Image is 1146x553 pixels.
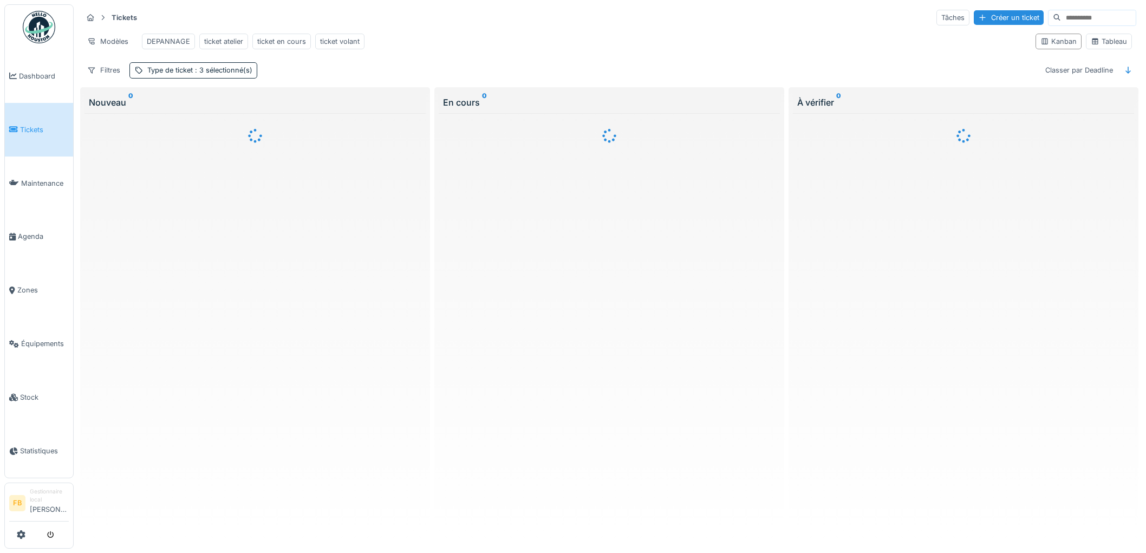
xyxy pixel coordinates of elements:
[20,125,69,135] span: Tickets
[482,96,487,109] sup: 0
[18,231,69,242] span: Agenda
[5,49,73,103] a: Dashboard
[257,36,306,47] div: ticket en cours
[1040,36,1077,47] div: Kanban
[5,264,73,317] a: Zones
[21,178,69,188] span: Maintenance
[5,370,73,424] a: Stock
[20,446,69,456] span: Statistiques
[5,424,73,478] a: Statistiques
[193,66,252,74] span: : 3 sélectionné(s)
[23,11,55,43] img: Badge_color-CXgf-gQk.svg
[20,392,69,402] span: Stock
[5,210,73,264] a: Agenda
[797,96,1130,109] div: À vérifier
[107,12,141,23] strong: Tickets
[30,487,69,519] li: [PERSON_NAME]
[19,71,69,81] span: Dashboard
[1091,36,1127,47] div: Tableau
[147,36,190,47] div: DEPANNAGE
[443,96,776,109] div: En cours
[204,36,243,47] div: ticket atelier
[147,65,252,75] div: Type de ticket
[82,34,133,49] div: Modèles
[9,495,25,511] li: FB
[5,317,73,370] a: Équipements
[82,62,125,78] div: Filtres
[5,103,73,157] a: Tickets
[320,36,360,47] div: ticket volant
[936,10,969,25] div: Tâches
[5,157,73,210] a: Maintenance
[21,339,69,349] span: Équipements
[17,285,69,295] span: Zones
[836,96,841,109] sup: 0
[30,487,69,504] div: Gestionnaire local
[89,96,421,109] div: Nouveau
[1040,62,1118,78] div: Classer par Deadline
[128,96,133,109] sup: 0
[974,10,1044,25] div: Créer un ticket
[9,487,69,522] a: FB Gestionnaire local[PERSON_NAME]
